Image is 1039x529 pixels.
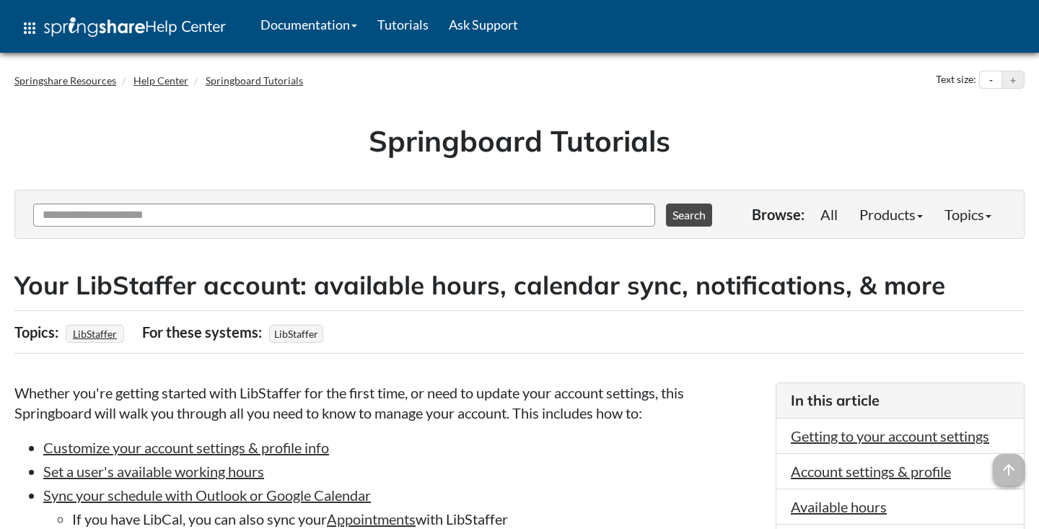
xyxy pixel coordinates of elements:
[43,486,371,504] a: Sync your schedule with Outlook or Google Calendar
[980,71,1001,89] button: Decrease text size
[25,121,1014,161] h1: Springboard Tutorials
[1002,71,1024,89] button: Increase text size
[142,318,266,346] div: For these systems:
[439,6,528,43] a: Ask Support
[206,74,303,87] a: Springboard Tutorials
[44,17,145,37] img: Springshare
[327,510,416,528] a: Appointments
[993,454,1025,486] span: arrow_upward
[133,74,188,87] a: Help Center
[933,71,979,89] div: Text size:
[14,74,116,87] a: Springshare Resources
[791,390,1009,411] h3: In this article
[666,204,712,227] button: Search
[367,6,439,43] a: Tutorials
[791,498,887,515] a: Available hours
[43,439,329,456] a: Customize your account settings & profile info
[14,382,761,423] p: Whether you're getting started with LibStaffer for the first time, or need to update your account...
[993,455,1025,473] a: arrow_upward
[250,6,367,43] a: Documentation
[752,204,805,224] p: Browse:
[72,509,761,529] li: If you have LibCal, you can also sync your with LibStaffer
[14,318,62,346] div: Topics:
[791,427,989,445] a: Getting to your account settings
[14,268,1025,303] h2: Your LibStaffer account: available hours, calendar sync, notifications, & more
[810,200,849,229] a: All
[71,323,119,344] a: LibStaffer
[21,19,38,37] span: apps
[934,200,1002,229] a: Topics
[269,325,323,343] span: LibStaffer
[791,463,951,480] a: Account settings & profile
[145,17,226,35] span: Help Center
[11,6,236,50] a: apps Help Center
[849,200,934,229] a: Products
[43,463,264,480] a: Set a user's available working hours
